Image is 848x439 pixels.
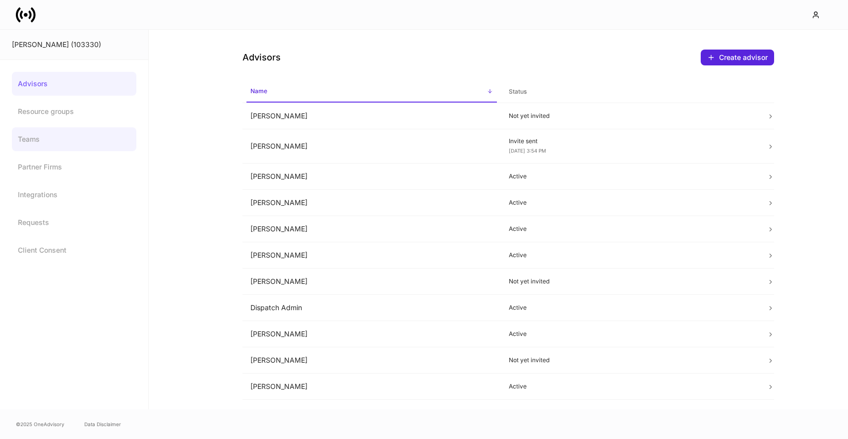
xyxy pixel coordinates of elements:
h4: Advisors [242,52,281,63]
a: Client Consent [12,238,136,262]
p: Active [509,199,751,207]
td: [PERSON_NAME] [242,347,501,374]
td: [PERSON_NAME] [242,103,501,129]
p: Active [509,225,751,233]
div: [PERSON_NAME] (103330) [12,40,136,50]
td: [PERSON_NAME] [242,164,501,190]
td: [PERSON_NAME] [242,190,501,216]
p: Active [509,409,751,417]
td: [PERSON_NAME] [242,321,501,347]
a: Partner Firms [12,155,136,179]
a: Resource groups [12,100,136,123]
td: [PERSON_NAME] [242,269,501,295]
a: Teams [12,127,136,151]
a: Advisors [12,72,136,96]
h6: Status [509,87,527,96]
a: Requests [12,211,136,234]
p: Invite sent [509,137,751,145]
p: Active [509,251,751,259]
td: [PERSON_NAME] [242,216,501,242]
a: Data Disclaimer [84,420,121,428]
p: Not yet invited [509,112,751,120]
p: Not yet invited [509,277,751,285]
span: [DATE] 3:54 PM [509,148,546,154]
span: Name [246,81,497,103]
td: Dispatch Admin [242,295,501,321]
span: Status [505,82,755,102]
button: Create advisor [701,50,774,65]
p: Active [509,172,751,180]
p: Active [509,304,751,312]
td: [PERSON_NAME] [242,242,501,269]
span: © 2025 OneAdvisory [16,420,64,428]
td: [PERSON_NAME] [242,400,501,426]
h6: Name [250,86,267,96]
a: Integrations [12,183,136,207]
div: Create advisor [719,53,768,62]
p: Not yet invited [509,356,751,364]
td: [PERSON_NAME] [242,374,501,400]
p: Active [509,330,751,338]
p: Active [509,383,751,390]
td: [PERSON_NAME] [242,129,501,164]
